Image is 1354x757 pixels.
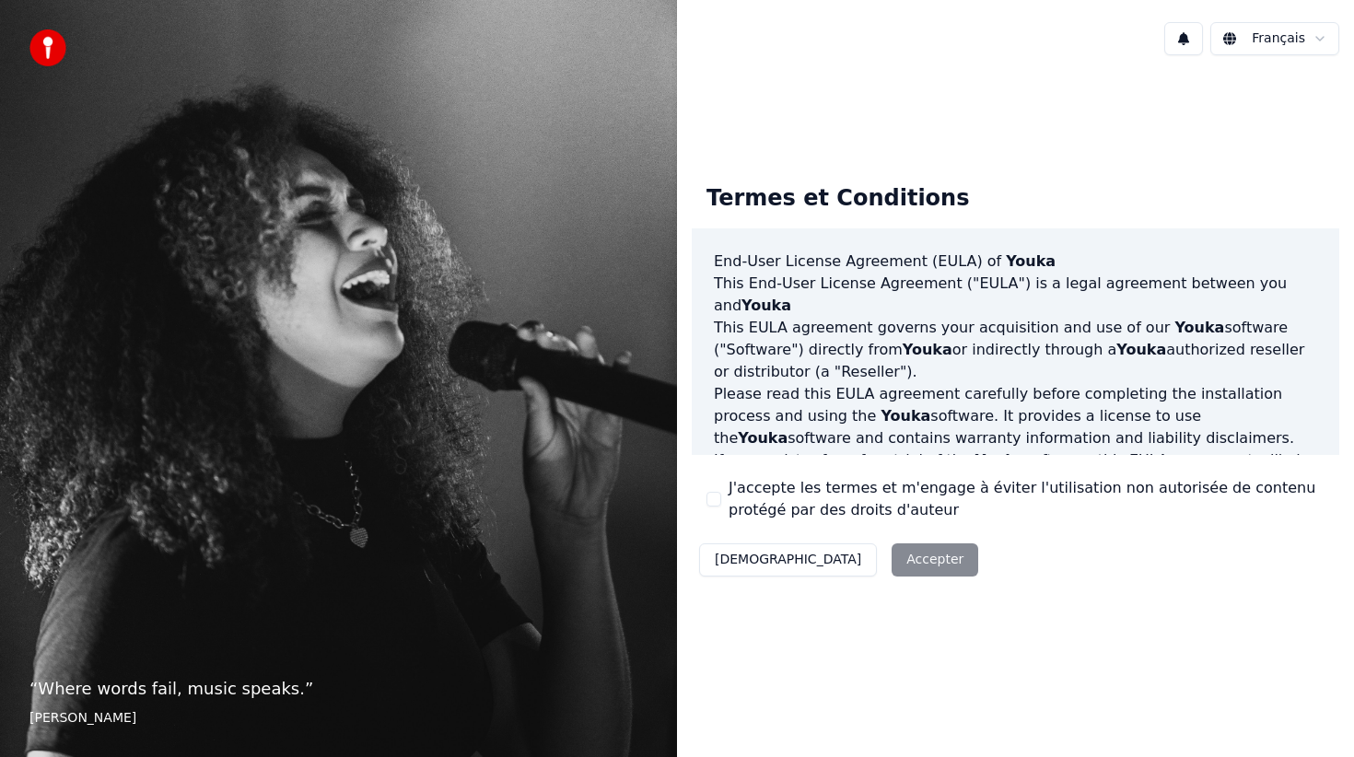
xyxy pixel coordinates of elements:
span: Youka [738,429,788,447]
span: Youka [1006,252,1056,270]
img: youka [29,29,66,66]
label: J'accepte les termes et m'engage à éviter l'utilisation non autorisée de contenu protégé par des ... [729,477,1325,521]
span: Youka [903,341,952,358]
div: Termes et Conditions [692,169,984,228]
p: If you register for a free trial of the software, this EULA agreement will also govern that trial... [714,449,1317,538]
span: Youka [1116,341,1166,358]
button: [DEMOGRAPHIC_DATA] [699,543,877,576]
span: Youka [975,451,1025,469]
p: This End-User License Agreement ("EULA") is a legal agreement between you and [714,273,1317,317]
span: Youka [1174,319,1224,336]
footer: [PERSON_NAME] [29,709,648,728]
p: This EULA agreement governs your acquisition and use of our software ("Software") directly from o... [714,317,1317,383]
span: Youka [741,297,791,314]
p: Please read this EULA agreement carefully before completing the installation process and using th... [714,383,1317,449]
span: Youka [881,407,930,425]
p: “ Where words fail, music speaks. ” [29,676,648,702]
h3: End-User License Agreement (EULA) of [714,250,1317,273]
